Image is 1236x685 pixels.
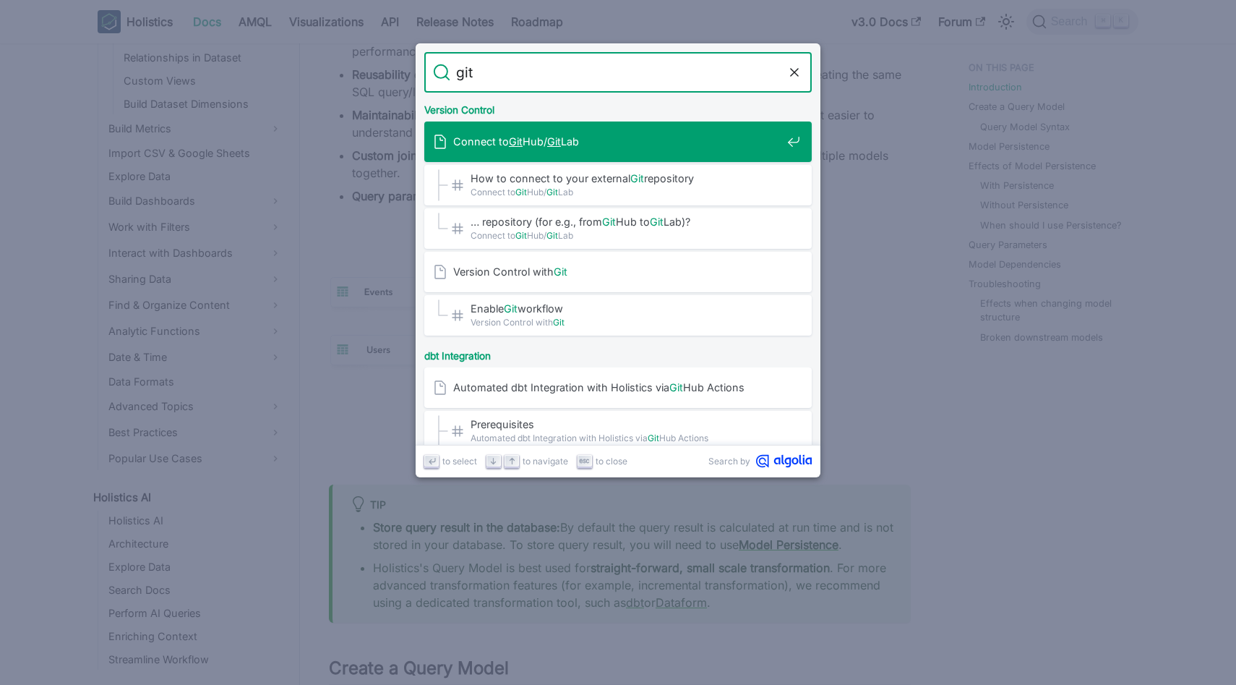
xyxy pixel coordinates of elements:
span: Search by [708,454,750,468]
span: to close [596,454,627,468]
svg: Enter key [426,456,437,467]
mark: Git [553,317,565,328]
span: … repository (for e.g., from Hub to Lab)?​ [471,215,781,229]
span: Automated dbt Integration with Holistics via Hub Actions [471,431,781,445]
a: Search byAlgolia [708,454,812,468]
mark: Git [546,230,558,241]
mark: Git [515,187,527,197]
button: Clear the query [786,64,803,81]
span: Enable workflow​ [471,302,781,315]
a: … repository (for e.g., fromGitHub toGitLab)?​Connect toGitHub/GitLab [424,208,812,249]
a: How to connect to your externalGitrepository​Connect toGitHub/GitLab [424,165,812,205]
svg: Escape key [579,456,590,467]
mark: Git [547,135,561,148]
a: Connect toGitHub/GitLab [424,122,812,162]
input: Search docs [450,52,786,93]
svg: Arrow down [488,456,499,467]
span: Version Control with [453,265,781,278]
a: Prerequisites​Automated dbt Integration with Holistics viaGitHub Actions [424,411,812,451]
span: Connect to Hub/ Lab [453,135,781,148]
mark: Git [630,172,644,184]
div: Version Control [421,93,815,122]
mark: Git [504,302,518,315]
mark: Git [509,135,523,148]
span: to navigate [523,454,568,468]
a: EnableGitworkflow​Version Control withGit [424,295,812,336]
mark: Git [602,216,616,228]
mark: Git [648,433,659,443]
span: Connect to Hub/ Lab [471,229,781,242]
mark: Git [546,187,558,197]
svg: Arrow up [507,456,518,467]
span: How to connect to your external repository​ [471,171,781,185]
span: Connect to Hub/ Lab [471,185,781,199]
mark: Git [650,216,664,228]
mark: Git [554,265,567,278]
a: Version Control withGit [424,252,812,292]
mark: Git [669,381,683,393]
span: Prerequisites​ [471,417,781,431]
mark: Git [515,230,527,241]
span: Automated dbt Integration with Holistics via Hub Actions [453,380,781,394]
div: dbt Integration [421,339,815,367]
span: Version Control with [471,315,781,329]
svg: Algolia [756,454,812,468]
a: Automated dbt Integration with Holistics viaGitHub Actions [424,367,812,408]
span: to select [442,454,477,468]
